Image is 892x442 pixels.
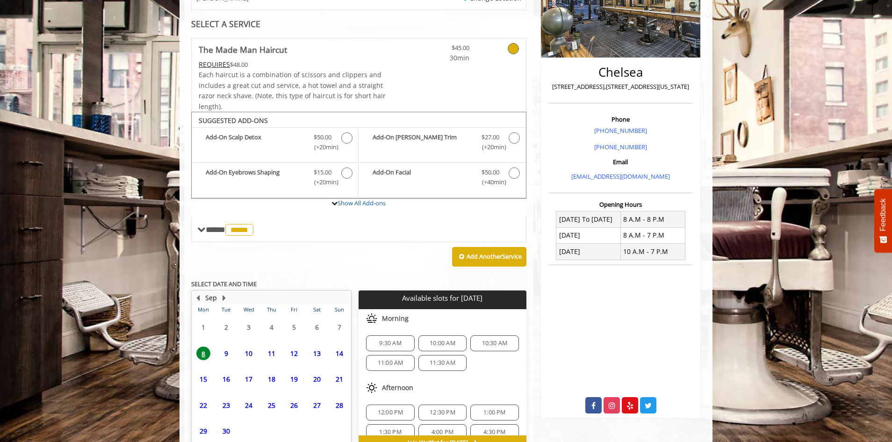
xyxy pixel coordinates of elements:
div: 1:30 PM [366,424,414,440]
img: morning slots [366,313,377,324]
td: [DATE] To [DATE] [556,211,621,227]
b: SELECT DATE AND TIME [191,280,257,288]
td: Select day15 [192,366,215,392]
b: Add-On [PERSON_NAME] Trim [373,132,472,152]
span: 10:00 AM [430,340,455,347]
div: 4:30 PM [470,424,518,440]
b: The Made Man Haircut [199,43,287,56]
td: Select day24 [237,392,260,418]
td: 10 A.M - 7 P.M [620,244,685,260]
span: 1:30 PM [379,428,401,436]
span: 30 [219,424,233,438]
span: Each haircut is a combination of scissors and clippers and includes a great cut and service, a ho... [199,70,386,110]
td: Select day21 [328,366,351,392]
span: This service needs some Advance to be paid before we block your appointment [199,60,230,69]
a: $45.00 [414,38,469,63]
td: Select day22 [192,392,215,418]
span: 29 [196,424,210,438]
h3: Phone [551,116,690,123]
td: Select day8 [192,341,215,366]
span: 10:30 AM [482,340,508,347]
a: [PHONE_NUMBER] [594,143,647,151]
span: Feedback [879,198,887,231]
span: (+20min ) [309,142,337,152]
button: Previous Month [194,293,201,303]
div: 10:00 AM [418,335,467,351]
div: The Made Man Haircut Add-onS [191,112,526,199]
b: Add Another Service [467,252,522,261]
span: (+40min ) [476,177,504,187]
span: 23 [219,399,233,412]
span: (+20min ) [309,177,337,187]
button: Sep [205,293,217,303]
b: SUGGESTED ADD-ONS [199,116,268,125]
button: Add AnotherService [452,247,526,267]
span: 11 [265,347,279,360]
img: afternoon slots [366,382,377,393]
h3: Opening Hours [549,201,692,208]
th: Wed [237,305,260,314]
span: 11:30 AM [430,359,455,367]
td: Select day16 [215,366,237,392]
div: 12:00 PM [366,405,414,420]
span: 16 [219,372,233,386]
span: 4:00 PM [432,428,453,436]
div: 11:00 AM [366,355,414,371]
span: 17 [242,372,256,386]
span: $15.00 [314,167,331,177]
td: Select day18 [260,366,282,392]
div: 11:30 AM [418,355,467,371]
h2: Chelsea [551,65,690,79]
td: Select day12 [283,341,305,366]
th: Sun [328,305,351,314]
span: 12 [287,347,301,360]
span: 8 [196,347,210,360]
td: Select day17 [237,366,260,392]
button: Next Month [220,293,228,303]
span: 30min [414,53,469,63]
td: Select day19 [283,366,305,392]
th: Sat [305,305,328,314]
button: Feedback - Show survey [874,189,892,253]
span: 15 [196,372,210,386]
td: Select day13 [305,341,328,366]
a: [EMAIL_ADDRESS][DOMAIN_NAME] [571,172,670,181]
label: Add-On Facial [363,167,521,189]
span: 4:30 PM [483,428,505,436]
a: [PHONE_NUMBER] [594,126,647,135]
span: (+20min ) [476,142,504,152]
span: 21 [332,372,346,386]
td: Select day14 [328,341,351,366]
th: Mon [192,305,215,314]
td: 8 A.M - 8 P.M [620,211,685,227]
td: Select day28 [328,392,351,418]
td: Select day10 [237,341,260,366]
div: 4:00 PM [418,424,467,440]
td: Select day11 [260,341,282,366]
td: [DATE] [556,244,621,260]
div: 12:30 PM [418,405,467,420]
label: Add-On Eyebrows Shaping [196,167,353,189]
div: 9:30 AM [366,335,414,351]
a: Show All Add-ons [338,199,386,207]
span: Afternoon [382,384,413,391]
div: $48.00 [199,59,387,70]
span: 12:00 PM [378,409,403,416]
td: Select day27 [305,392,328,418]
td: 8 A.M - 7 P.M [620,227,685,243]
th: Tue [215,305,237,314]
div: 1:00 PM [470,405,518,420]
td: Select day20 [305,366,328,392]
span: Morning [382,315,409,322]
span: $27.00 [482,132,499,142]
td: Select day9 [215,341,237,366]
th: Thu [260,305,282,314]
label: Add-On Beard Trim [363,132,521,154]
label: Add-On Scalp Detox [196,132,353,154]
span: 22 [196,399,210,412]
span: 26 [287,399,301,412]
span: $50.00 [314,132,331,142]
span: 18 [265,372,279,386]
b: Add-On Eyebrows Shaping [206,167,304,187]
span: 1:00 PM [483,409,505,416]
